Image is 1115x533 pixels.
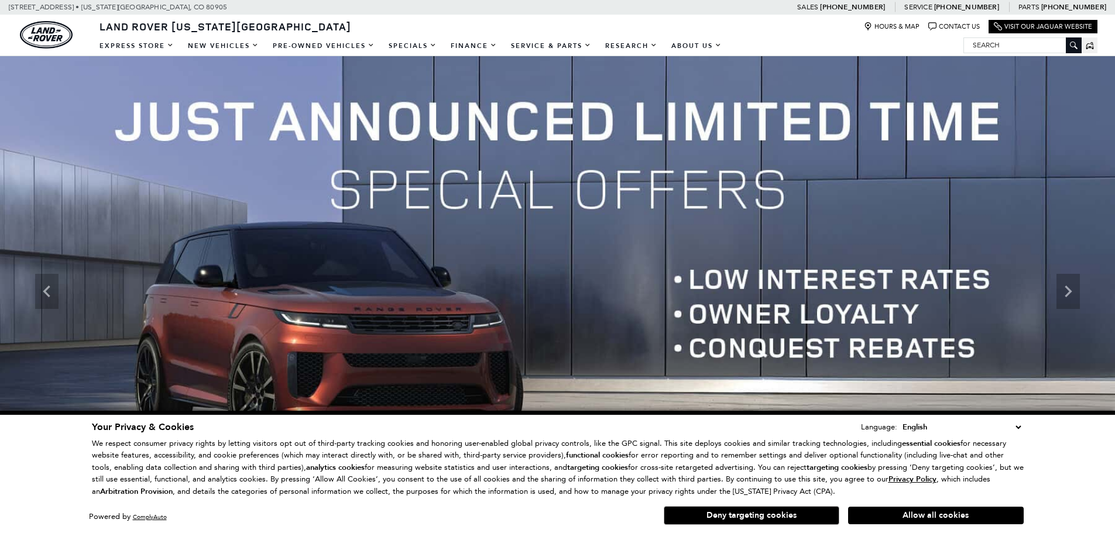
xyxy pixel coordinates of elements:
strong: essential cookies [902,438,960,449]
button: Deny targeting cookies [664,506,839,525]
a: EXPRESS STORE [92,36,181,56]
span: Your Privacy & Cookies [92,421,194,434]
a: About Us [664,36,729,56]
img: Land Rover [20,21,73,49]
u: Privacy Policy [888,474,936,484]
a: Contact Us [928,22,980,31]
a: Visit Our Jaguar Website [994,22,1092,31]
a: Pre-Owned Vehicles [266,36,382,56]
a: [PHONE_NUMBER] [934,2,999,12]
div: Powered by [89,513,167,521]
strong: functional cookies [566,450,629,460]
a: Finance [444,36,504,56]
a: Service & Parts [504,36,598,56]
a: [PHONE_NUMBER] [820,2,885,12]
strong: analytics cookies [306,462,365,473]
span: Land Rover [US_STATE][GEOGRAPHIC_DATA] [100,19,351,33]
input: Search [964,38,1081,52]
a: [STREET_ADDRESS] • [US_STATE][GEOGRAPHIC_DATA], CO 80905 [9,3,227,11]
strong: Arbitration Provision [100,486,173,497]
span: Service [904,3,932,11]
select: Language Select [900,421,1024,434]
strong: targeting cookies [807,462,867,473]
button: Allow all cookies [848,507,1024,524]
div: Next [1056,274,1080,309]
a: [PHONE_NUMBER] [1041,2,1106,12]
a: Land Rover [US_STATE][GEOGRAPHIC_DATA] [92,19,358,33]
a: Research [598,36,664,56]
a: Specials [382,36,444,56]
p: We respect consumer privacy rights by letting visitors opt out of third-party tracking cookies an... [92,438,1024,498]
a: ComplyAuto [133,513,167,521]
a: Privacy Policy [888,474,936,483]
div: Language: [861,423,897,431]
div: Previous [35,274,59,309]
a: New Vehicles [181,36,266,56]
a: Hours & Map [864,22,920,31]
a: land-rover [20,21,73,49]
span: Parts [1018,3,1039,11]
span: Sales [797,3,818,11]
nav: Main Navigation [92,36,729,56]
strong: targeting cookies [567,462,628,473]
